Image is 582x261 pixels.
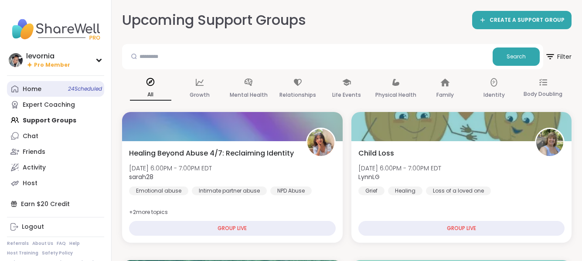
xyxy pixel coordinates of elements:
div: Loss of a loved one [426,186,491,195]
span: [DATE] 6:00PM - 7:00PM EDT [358,164,441,173]
span: 24 Scheduled [68,85,102,92]
img: LynnLG [536,129,563,156]
h2: Upcoming Support Groups [122,10,306,30]
p: Body Doubling [524,89,562,99]
p: Family [436,90,454,100]
div: Friends [23,148,45,156]
a: Safety Policy [42,250,73,256]
img: ShareWell Nav Logo [7,14,104,44]
a: Home24Scheduled [7,81,104,97]
span: Pro Member [34,61,70,69]
div: Intimate partner abuse [192,186,267,195]
div: NPD Abuse [270,186,312,195]
a: Host [7,175,104,191]
span: Child Loss [358,148,394,159]
div: Chat [23,132,38,141]
div: levornia [26,51,70,61]
div: GROUP LIVE [358,221,565,236]
div: Emotional abuse [129,186,188,195]
b: sarah28 [129,173,153,181]
a: About Us [32,241,53,247]
div: Earn $20 Credit [7,196,104,212]
a: FAQ [57,241,66,247]
a: CREATE A SUPPORT GROUP [472,11,572,29]
p: Mental Health [230,90,268,100]
span: Filter [545,46,572,67]
a: Help [69,241,80,247]
img: sarah28 [307,129,334,156]
div: Host [23,179,37,188]
p: All [130,89,171,101]
button: Filter [545,44,572,69]
b: LynnLG [358,173,380,181]
div: Logout [22,223,44,231]
a: Logout [7,219,104,235]
span: [DATE] 6:00PM - 7:00PM EDT [129,164,212,173]
div: Healing [388,186,422,195]
div: GROUP LIVE [129,221,336,236]
a: Referrals [7,241,29,247]
a: Expert Coaching [7,97,104,112]
a: Friends [7,144,104,159]
p: Relationships [279,90,316,100]
p: Identity [483,90,505,100]
p: Life Events [332,90,361,100]
span: Healing Beyond Abuse 4/7: Reclaiming Identity [129,148,294,159]
div: Expert Coaching [23,101,75,109]
button: Search [493,47,540,66]
div: Grief [358,186,385,195]
a: Host Training [7,250,38,256]
a: Chat [7,128,104,144]
a: Activity [7,159,104,175]
p: Growth [190,90,210,100]
div: Home [23,85,41,94]
img: levornia [9,53,23,67]
span: Search [507,53,526,61]
span: CREATE A SUPPORT GROUP [490,17,565,24]
p: Physical Health [375,90,416,100]
div: Activity [23,163,46,172]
